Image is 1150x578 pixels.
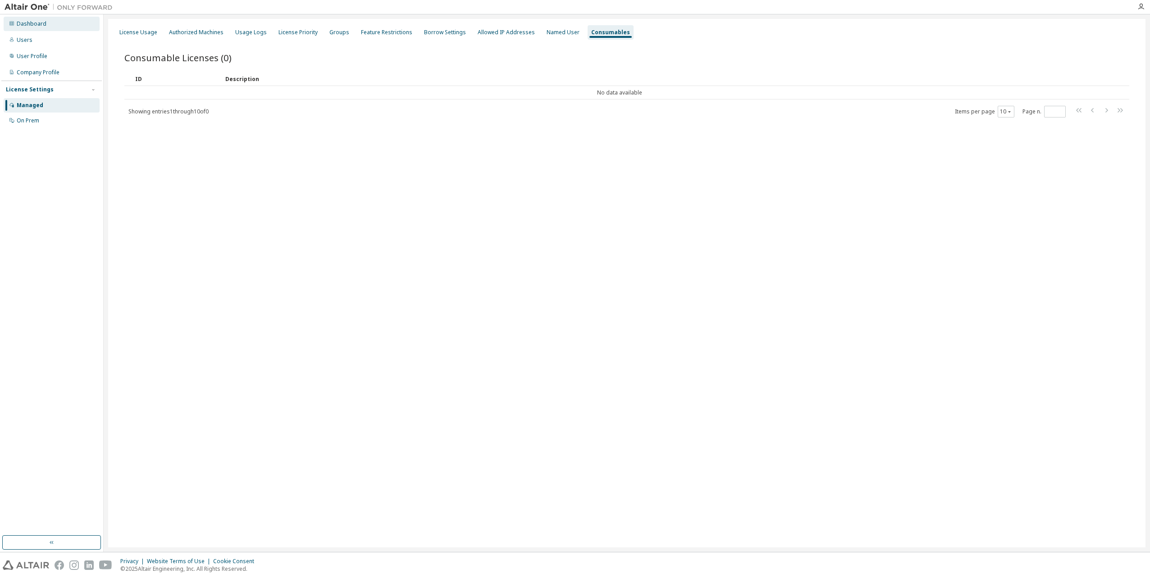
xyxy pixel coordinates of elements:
div: Dashboard [17,20,46,27]
img: Altair One [5,3,117,12]
span: Page n. [1022,106,1066,117]
img: youtube.svg [99,560,112,570]
img: linkedin.svg [84,560,94,570]
div: Borrow Settings [424,29,466,36]
div: Allowed IP Addresses [478,29,535,36]
img: instagram.svg [69,560,79,570]
div: Users [17,36,32,44]
img: facebook.svg [55,560,64,570]
button: 10 [1000,108,1012,115]
p: © 2025 Altair Engineering, Inc. All Rights Reserved. [120,565,260,573]
img: altair_logo.svg [3,560,49,570]
div: Consumables [591,29,630,36]
div: License Usage [119,29,157,36]
div: Named User [547,29,580,36]
div: Cookie Consent [213,558,260,565]
div: License Settings [6,86,54,93]
div: Groups [329,29,349,36]
td: No data available [124,86,1115,99]
span: Items per page [955,106,1014,117]
span: Showing entries 1 through 10 of 0 [128,108,209,115]
div: Privacy [120,558,147,565]
div: On Prem [17,117,39,124]
div: ID [135,72,218,86]
div: License Priority [278,29,318,36]
div: User Profile [17,53,47,60]
div: Website Terms of Use [147,558,213,565]
div: Usage Logs [235,29,267,36]
div: Managed [17,102,43,109]
div: Description [225,72,1111,86]
span: Consumable Licenses (0) [124,51,232,64]
div: Authorized Machines [169,29,224,36]
div: Feature Restrictions [361,29,412,36]
div: Company Profile [17,69,59,76]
